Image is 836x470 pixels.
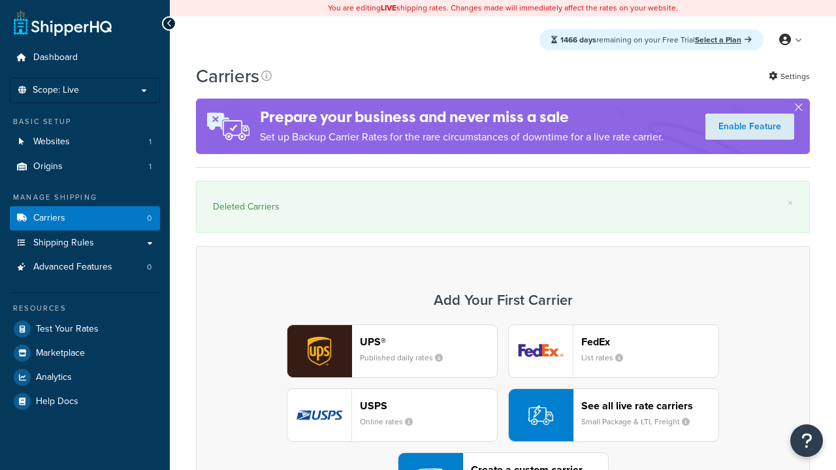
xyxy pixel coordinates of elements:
[788,198,793,208] a: ×
[581,352,634,364] small: List rates
[10,130,160,154] li: Websites
[14,10,112,36] a: ShipperHQ Home
[10,231,160,255] a: Shipping Rules
[528,403,553,428] img: icon-carrier-liverate-becf4550.svg
[10,192,160,203] div: Manage Shipping
[33,262,112,273] span: Advanced Features
[10,390,160,413] a: Help Docs
[10,341,160,365] a: Marketplace
[10,206,160,230] a: Carriers 0
[36,372,72,383] span: Analytics
[10,155,160,179] a: Origins 1
[360,399,497,412] header: USPS
[360,336,497,348] header: UPS®
[196,99,260,154] img: ad-rules-rateshop-fe6ec290ccb7230408bd80ed9643f0289d75e0ffd9eb532fc0e269fcd187b520.png
[10,46,160,70] a: Dashboard
[10,303,160,314] div: Resources
[36,324,99,335] span: Test Your Rates
[509,325,573,377] img: fedEx logo
[10,116,160,127] div: Basic Setup
[33,52,78,63] span: Dashboard
[10,366,160,389] a: Analytics
[287,324,498,378] button: ups logoUPS®Published daily rates
[36,348,85,359] span: Marketplace
[581,336,718,348] header: FedEx
[790,424,823,457] button: Open Resource Center
[539,29,764,50] div: remaining on your Free Trial
[360,416,423,428] small: Online rates
[196,63,259,89] h1: Carriers
[10,155,160,179] li: Origins
[33,136,70,148] span: Websites
[260,128,664,146] p: Set up Backup Carrier Rates for the rare circumstances of downtime for a live rate carrier.
[695,34,752,46] a: Select a Plan
[10,130,160,154] a: Websites 1
[147,262,152,273] span: 0
[10,255,160,279] li: Advanced Features
[381,2,396,14] b: LIVE
[10,206,160,230] li: Carriers
[33,213,65,224] span: Carriers
[560,34,596,46] strong: 1466 days
[581,416,700,428] small: Small Package & LTL Freight
[10,255,160,279] a: Advanced Features 0
[33,238,94,249] span: Shipping Rules
[33,161,63,172] span: Origins
[10,317,160,341] a: Test Your Rates
[705,114,794,140] a: Enable Feature
[36,396,78,407] span: Help Docs
[287,388,498,442] button: usps logoUSPSOnline rates
[581,399,718,412] header: See all live rate carriers
[287,389,351,441] img: usps logo
[213,198,793,216] div: Deleted Carriers
[360,352,453,364] small: Published daily rates
[287,325,351,377] img: ups logo
[149,136,152,148] span: 1
[508,388,719,442] button: See all live rate carriersSmall Package & LTL Freight
[769,67,810,86] a: Settings
[33,85,79,96] span: Scope: Live
[260,106,664,128] h4: Prepare your business and never miss a sale
[149,161,152,172] span: 1
[147,213,152,224] span: 0
[210,292,796,308] h3: Add Your First Carrier
[508,324,719,378] button: fedEx logoFedExList rates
